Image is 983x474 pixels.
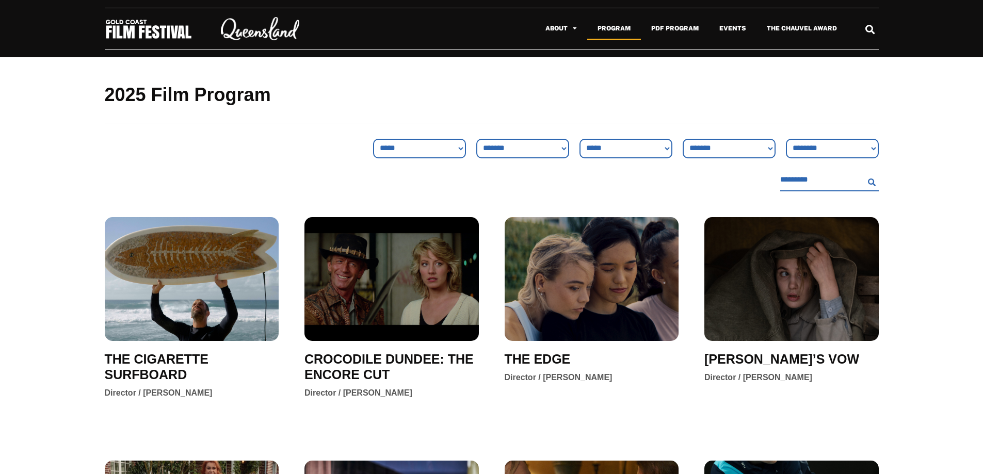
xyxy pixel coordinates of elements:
a: CROCODILE DUNDEE: THE ENCORE CUT [304,351,479,382]
nav: Menu [324,17,847,40]
a: [PERSON_NAME]’S VOW [704,351,859,367]
div: Search [861,21,878,38]
div: Director / [PERSON_NAME] [704,372,812,383]
div: Director / [PERSON_NAME] [105,387,213,399]
select: Genre Filter [373,139,466,158]
a: About [535,17,587,40]
div: Director / [PERSON_NAME] [304,387,412,399]
a: PDF Program [641,17,709,40]
a: Program [587,17,641,40]
select: Country Filter [683,139,776,158]
h2: 2025 Film Program [105,83,879,107]
select: Venue Filter [579,139,672,158]
a: THE CIGARETTE SURFBOARD [105,351,279,382]
input: Search Filter [780,169,864,191]
a: THE EDGE [505,351,571,367]
div: Director / [PERSON_NAME] [505,372,613,383]
select: Language [786,139,879,158]
select: Sort filter [476,139,569,158]
a: Events [709,17,756,40]
a: The Chauvel Award [756,17,847,40]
